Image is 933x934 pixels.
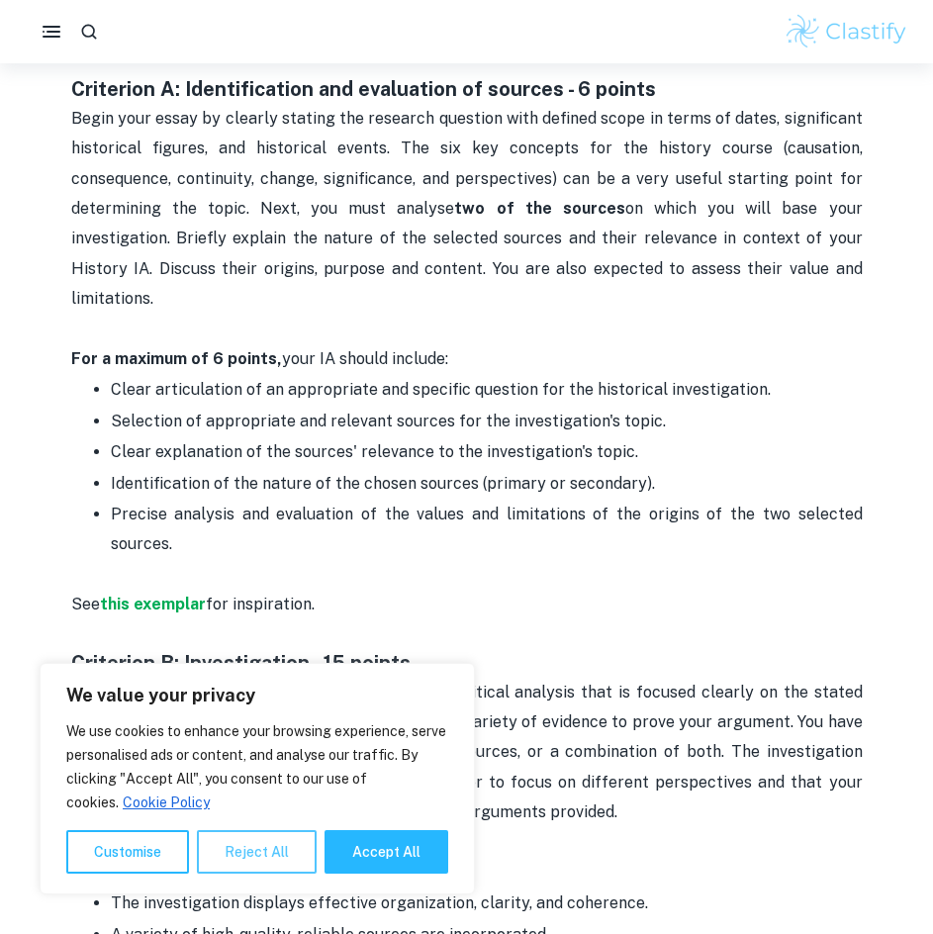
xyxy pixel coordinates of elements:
[206,595,315,613] span: for inspiration.
[71,349,282,368] strong: For a maximum of 6 points,
[111,505,867,553] span: Precise analysis and evaluation of the values and limitations of the origins of the two selected ...
[66,719,448,814] p: We use cookies to enhance your browsing experience, serve personalised ads or content, and analys...
[111,474,655,493] span: Identification of the nature of the chosen sources (primary or secondary).
[71,349,448,368] span: your IA should include:
[197,830,317,874] button: Reject All
[325,830,448,874] button: Accept All
[66,830,189,874] button: Customise
[111,380,771,399] span: Clear articulation of an appropriate and specific question for the historical investigation.
[66,684,448,707] p: We value your privacy
[71,595,100,613] span: See
[111,412,666,430] span: Selection of appropriate and relevant sources for the investigation's topic.
[784,12,909,51] img: Clastify logo
[454,199,624,218] strong: two of the sources
[111,893,648,912] span: The investigation displays effective organization, clarity, and coherence.
[71,651,411,675] strong: Criterion B: Investigation - 15 points
[71,77,656,101] strong: Criterion A: Identification and evaluation of sources - 6 points
[100,595,206,613] a: this exemplar
[111,442,638,461] span: Clear explanation of the sources' relevance to the investigation's topic.
[40,663,475,894] div: We value your privacy
[71,109,867,308] span: Begin your essay by clearly stating the research question with defined scope in terms of dates, s...
[122,794,211,811] a: Cookie Policy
